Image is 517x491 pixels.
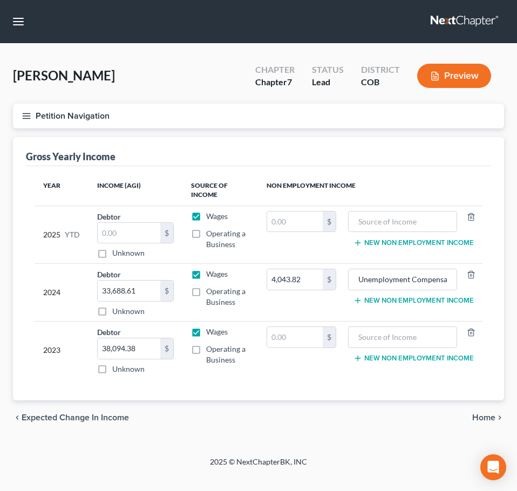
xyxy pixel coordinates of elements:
span: Operating a Business [206,229,246,249]
input: 0.00 [267,269,323,290]
i: chevron_right [495,413,504,422]
div: 2024 [43,269,80,317]
th: Income (AGI) [89,175,182,206]
button: New Non Employment Income [353,354,474,363]
span: Wages [206,327,228,336]
div: 2025 [43,211,80,259]
label: Unknown [112,306,145,317]
div: 2023 [43,326,80,374]
div: $ [323,212,336,232]
span: Wages [206,212,228,221]
th: Source of Income [182,175,258,206]
div: Chapter [255,64,295,76]
input: 0.00 [267,327,323,347]
input: 0.00 [98,223,160,243]
input: 0.00 [98,338,160,359]
label: Unknown [112,248,145,258]
input: 0.00 [267,212,323,232]
th: Non Employment Income [258,175,482,206]
div: COB [361,76,400,88]
div: Chapter [255,76,295,88]
div: Gross Yearly Income [26,150,115,163]
span: Wages [206,269,228,278]
span: YTD [65,229,80,240]
div: $ [323,269,336,290]
span: Expected Change in Income [22,413,129,422]
span: Home [472,413,495,422]
button: Petition Navigation [13,104,504,128]
input: Source of Income [354,269,452,290]
div: Open Intercom Messenger [480,454,506,480]
span: Operating a Business [206,344,246,364]
button: New Non Employment Income [353,296,474,305]
label: Debtor [97,326,121,338]
input: 0.00 [98,281,160,301]
label: Unknown [112,364,145,374]
div: $ [160,281,173,301]
label: Debtor [97,269,121,280]
div: District [361,64,400,76]
button: chevron_left Expected Change in Income [13,413,129,422]
div: Lead [312,76,344,88]
input: Source of Income [354,327,452,347]
div: $ [160,223,173,243]
input: Source of Income [354,212,452,232]
button: Preview [417,64,491,88]
span: [PERSON_NAME] [13,67,115,83]
button: Home chevron_right [472,413,504,422]
button: New Non Employment Income [353,238,474,247]
span: Operating a Business [206,287,246,306]
div: $ [160,338,173,359]
div: $ [323,327,336,347]
div: Status [312,64,344,76]
i: chevron_left [13,413,22,422]
label: Debtor [97,211,121,222]
div: 2025 © NextChapterBK, INC [64,456,453,476]
th: Year [35,175,89,206]
span: 7 [287,77,292,87]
